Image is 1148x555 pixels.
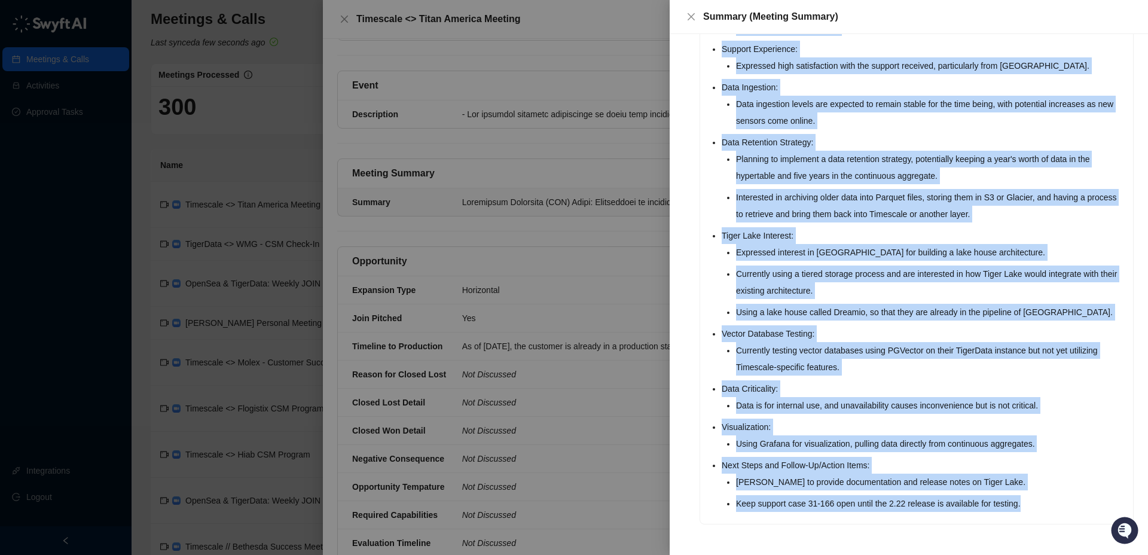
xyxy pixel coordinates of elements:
li: Tiger Lake Interest: [722,227,1126,321]
img: Swyft AI [12,12,36,36]
li: Vector Database Testing: [722,325,1126,376]
li: Data is for internal use, and unavailability causes inconvenience but is not critical. [736,397,1126,414]
div: Summary (Meeting Summary) [703,10,1134,24]
li: Visualization: [722,419,1126,452]
li: Currently using a tiered storage process and are interested in how Tiger Lake would integrate wit... [736,266,1126,299]
li: Data Criticality: [722,380,1126,414]
div: 📚 [12,169,22,178]
li: Planning to implement a data retention strategy, potentially keeping a year's worth of data in th... [736,151,1126,184]
div: We're available if you need us! [41,120,151,130]
li: Data ingestion levels are expected to remain stable for the time being, with potential increases ... [736,96,1126,129]
li: Currently testing vector databases using PGVector on their TigerData instance but not yet utilizi... [736,342,1126,376]
span: Status [66,167,92,179]
a: 📚Docs [7,163,49,184]
span: Pylon [119,197,145,206]
li: Keep support case 31-166 open until the 2.22 release is available for testing. [736,495,1126,512]
button: Start new chat [203,112,218,126]
div: Start new chat [41,108,196,120]
a: Powered byPylon [84,196,145,206]
div: 📶 [54,169,63,178]
li: Data Ingestion: [722,79,1126,129]
li: Next Steps and Follow-Up/Action Items: [722,457,1126,512]
li: [PERSON_NAME] to provide documentation and release notes on Tiger Lake. [736,474,1126,490]
li: Support Experience: [722,41,1126,74]
span: close [686,12,696,22]
span: Docs [24,167,44,179]
p: Welcome 👋 [12,48,218,67]
a: 📶Status [49,163,97,184]
img: 5124521997842_fc6d7dfcefe973c2e489_88.png [12,108,33,130]
h2: How can we help? [12,67,218,86]
li: Using a lake house called Dreamio, so that they are already in the pipeline of [GEOGRAPHIC_DATA]. [736,304,1126,321]
li: Expressed high satisfaction with the support received, particularly from [GEOGRAPHIC_DATA]. [736,57,1126,74]
li: Interested in archiving older data into Parquet files, storing them in S3 or Glacier, and having ... [736,189,1126,222]
li: Data Retention Strategy: [722,134,1126,222]
button: Close [684,10,698,24]
li: Using Grafana for visualization, pulling data directly from continuous aggregates. [736,435,1126,452]
iframe: Open customer support [1110,516,1142,548]
li: Expressed interest in [GEOGRAPHIC_DATA] for building a lake house architecture. [736,244,1126,261]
